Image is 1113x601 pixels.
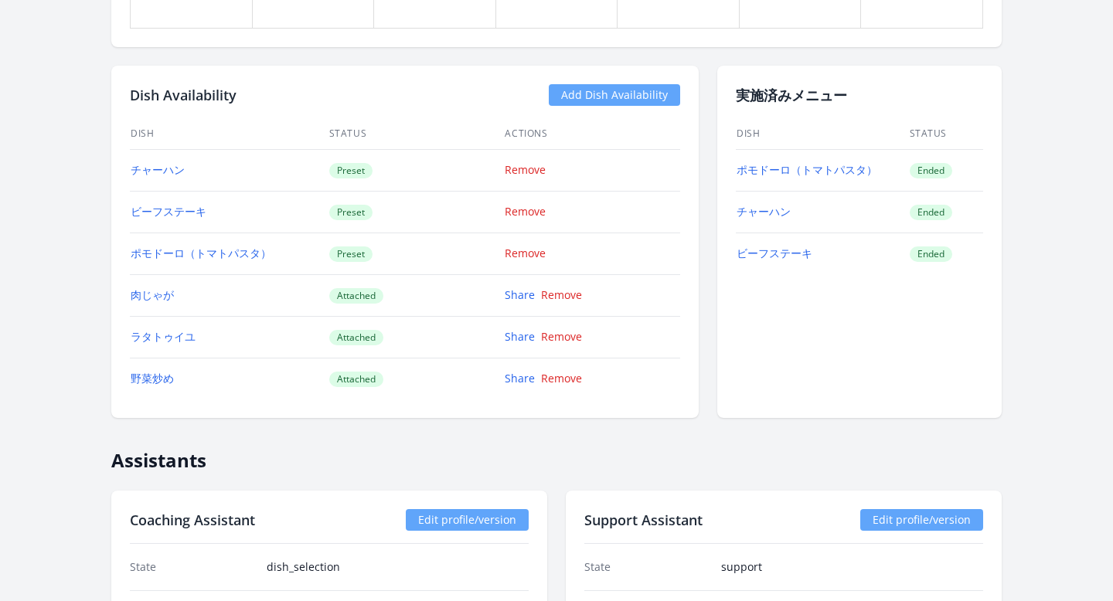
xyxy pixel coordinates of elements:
a: ラタトゥイユ [131,329,196,344]
h2: Support Assistant [584,509,703,531]
h2: Assistants [111,436,1002,472]
a: Share [505,287,535,302]
a: ポモドーロ（トマトパスタ） [131,246,271,260]
a: Edit profile/version [860,509,983,531]
a: 肉じゃが [131,287,174,302]
a: ビーフステーキ [131,204,206,219]
a: Remove [505,246,546,260]
span: Attached [329,288,383,304]
a: Remove [505,204,546,219]
span: Ended [910,205,952,220]
a: Remove [541,329,582,344]
th: Dish [736,118,909,150]
a: チャーハン [737,204,791,219]
span: Preset [329,163,373,178]
dd: support [721,559,983,575]
a: Remove [505,162,546,177]
span: Attached [329,372,383,387]
a: ポモドーロ（トマトパスタ） [737,162,877,177]
span: Preset [329,246,373,262]
th: Actions [504,118,680,150]
dd: dish_selection [267,559,529,575]
a: チャーハン [131,162,185,177]
a: ビーフステーキ [737,246,812,260]
h2: Coaching Assistant [130,509,255,531]
span: Ended [910,246,952,262]
a: Edit profile/version [406,509,529,531]
a: Remove [541,287,582,302]
h2: 実施済みメニュー [736,84,983,106]
th: Dish [130,118,328,150]
dt: State [584,559,709,575]
a: 野菜炒め [131,371,174,385]
th: Status [909,118,984,150]
h2: Dish Availability [130,84,237,106]
span: Ended [910,163,952,178]
span: Attached [329,330,383,345]
a: Share [505,371,535,385]
a: Add Dish Availability [549,84,680,106]
th: Status [328,118,505,150]
span: Preset [329,205,373,220]
a: Remove [541,371,582,385]
dt: State [130,559,254,575]
a: Share [505,329,535,344]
